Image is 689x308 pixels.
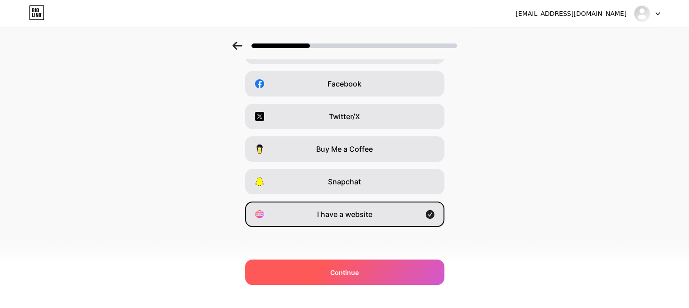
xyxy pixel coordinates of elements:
[330,268,359,277] span: Continue
[328,176,361,187] span: Snapchat
[328,78,361,89] span: Facebook
[516,9,626,19] div: [EMAIL_ADDRESS][DOMAIN_NAME]
[317,209,372,220] span: I have a website
[316,144,373,154] span: Buy Me a Coffee
[329,111,360,122] span: Twitter/X
[633,5,650,22] img: askforairlines01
